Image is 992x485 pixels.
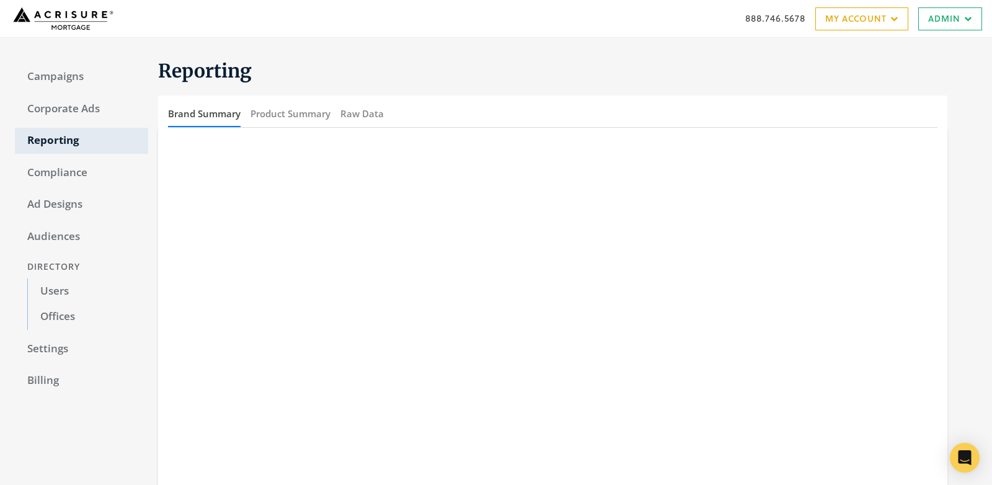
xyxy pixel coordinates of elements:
a: Campaigns [15,64,148,90]
div: Open Intercom Messenger [950,443,980,473]
a: Audiences [15,224,148,250]
img: Adwerx [10,3,115,34]
a: Corporate Ads [15,96,148,122]
div: Directory [15,256,148,278]
a: Billing [15,368,148,394]
a: Reporting [15,128,148,154]
a: My Account [815,7,908,30]
a: Offices [27,304,148,330]
button: Product Summary [250,100,330,127]
h1: Reporting [158,59,947,83]
a: Ad Designs [15,192,148,218]
button: Brand Summary [168,100,241,127]
a: Admin [918,7,982,30]
button: Raw Data [340,100,384,127]
a: Settings [15,336,148,362]
a: Users [27,278,148,305]
a: 888.746.5678 [745,12,805,25]
a: Compliance [15,160,148,186]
